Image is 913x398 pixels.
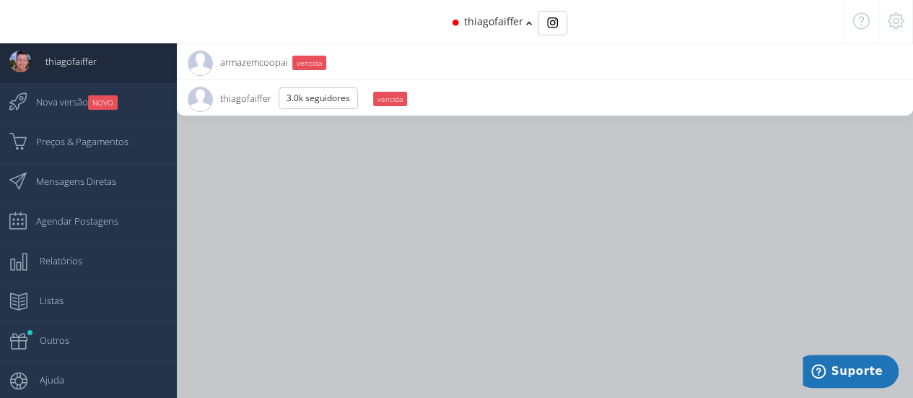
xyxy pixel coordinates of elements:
span: Agendar Postagens [22,203,118,239]
span: Outros [25,322,69,358]
span: Ajuda [25,362,64,398]
small: NOVO [88,95,118,110]
span: Relatórios [25,243,82,279]
span: thiagofaiffer [31,43,97,79]
img: User Image [9,51,31,72]
iframe: Abre um widget para que você possa encontrar mais informações [803,355,899,391]
span: Preços & Pagamentos [22,124,128,160]
span: Mensagens Diretas [22,163,116,199]
img: Instagram_simple_icon.svg [547,17,558,28]
span: Listas [25,282,64,319]
span: Nova versão [22,84,118,120]
div: Basic example [538,11,567,35]
span: thiagofaiffer [464,14,523,28]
